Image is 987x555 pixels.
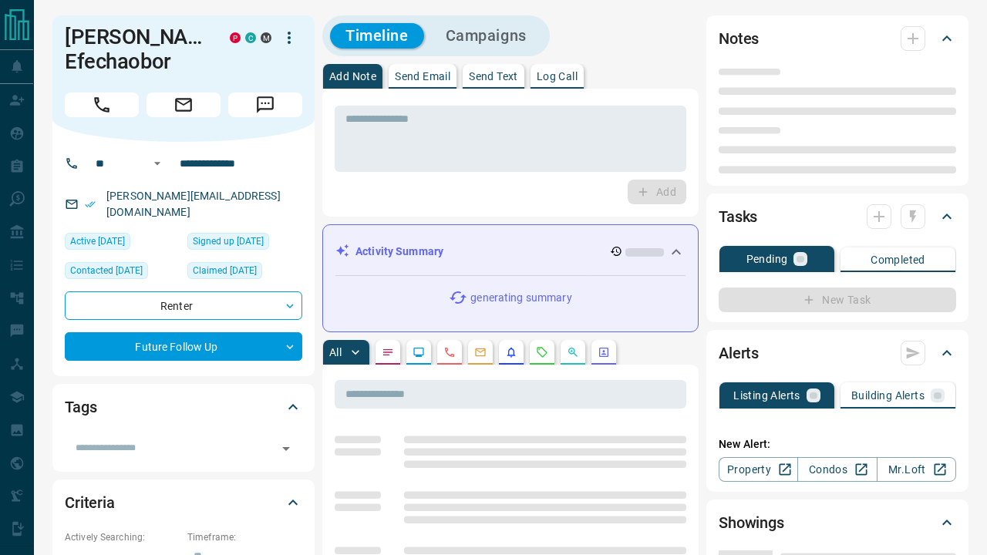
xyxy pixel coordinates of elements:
[719,335,956,372] div: Alerts
[413,346,425,358] svg: Lead Browsing Activity
[536,346,548,358] svg: Requests
[228,92,302,117] span: Message
[598,346,610,358] svg: Agent Actions
[746,254,788,264] p: Pending
[65,332,302,361] div: Future Follow Up
[469,71,518,82] p: Send Text
[187,530,302,544] p: Timeframe:
[719,436,956,452] p: New Alert:
[65,484,302,521] div: Criteria
[797,457,877,482] a: Condos
[261,32,271,43] div: mrloft.ca
[65,233,180,254] div: Sun Oct 05 2025
[329,71,376,82] p: Add Note
[275,438,297,459] button: Open
[65,388,302,425] div: Tags
[871,254,925,265] p: Completed
[148,154,167,173] button: Open
[329,347,342,358] p: All
[719,457,798,482] a: Property
[335,237,686,266] div: Activity Summary
[65,530,180,544] p: Actively Searching:
[537,71,578,82] p: Log Call
[245,32,256,43] div: condos.ca
[65,92,139,117] span: Call
[355,244,443,260] p: Activity Summary
[193,263,257,278] span: Claimed [DATE]
[65,291,302,320] div: Renter
[193,234,264,249] span: Signed up [DATE]
[70,263,143,278] span: Contacted [DATE]
[230,32,241,43] div: property.ca
[567,346,579,358] svg: Opportunities
[470,290,571,306] p: generating summary
[474,346,487,358] svg: Emails
[877,457,956,482] a: Mr.Loft
[733,390,800,401] p: Listing Alerts
[147,92,221,117] span: Email
[85,199,96,210] svg: Email Verified
[719,26,759,51] h2: Notes
[65,262,180,284] div: Tue Sep 23 2025
[443,346,456,358] svg: Calls
[330,23,424,49] button: Timeline
[65,25,207,74] h1: [PERSON_NAME] Efechaobor
[65,395,96,419] h2: Tags
[70,234,125,249] span: Active [DATE]
[106,190,281,218] a: [PERSON_NAME][EMAIL_ADDRESS][DOMAIN_NAME]
[719,341,759,365] h2: Alerts
[719,20,956,57] div: Notes
[187,233,302,254] div: Wed Mar 30 2022
[505,346,517,358] svg: Listing Alerts
[382,346,394,358] svg: Notes
[719,504,956,541] div: Showings
[719,510,784,535] h2: Showings
[187,262,302,284] div: Tue Sep 23 2025
[430,23,542,49] button: Campaigns
[65,490,115,515] h2: Criteria
[719,198,956,235] div: Tasks
[395,71,450,82] p: Send Email
[851,390,925,401] p: Building Alerts
[719,204,757,229] h2: Tasks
